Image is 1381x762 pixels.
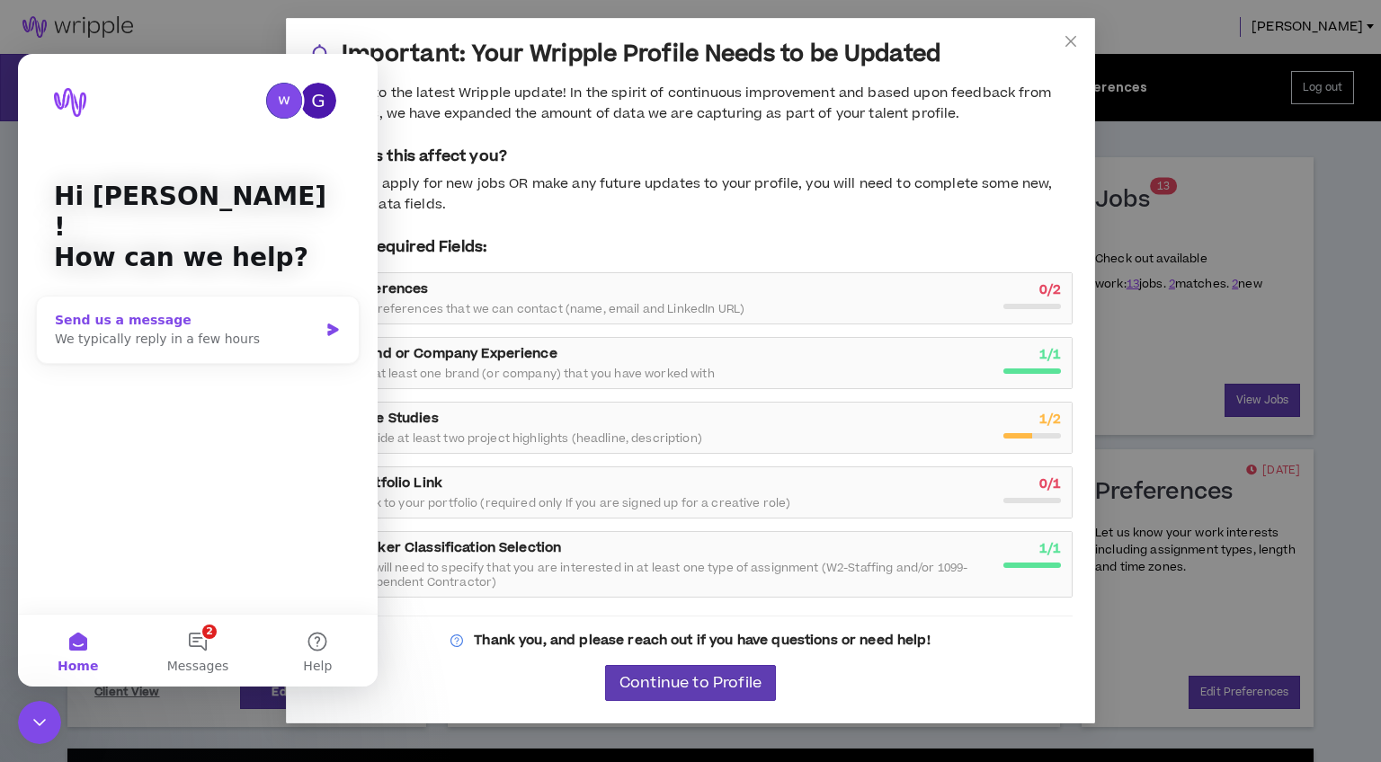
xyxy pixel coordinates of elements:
[450,634,463,647] span: question-circle
[474,631,930,650] strong: Thank you, and please reach out if you have questions or need help!
[36,189,324,219] p: How can we help?
[308,146,1073,167] h5: How does this affect you?
[351,344,557,363] strong: Brand or Company Experience
[36,128,324,189] p: Hi [PERSON_NAME] !
[120,561,239,633] button: Messages
[149,606,211,618] span: Messages
[308,84,1073,124] div: Welcome to the latest Wripple update! In the spirit of continuous improvement and based upon feed...
[351,409,439,428] strong: Case Studies
[1039,345,1061,364] strong: 1 / 1
[351,431,702,446] span: Provide at least two project highlights (headline, description)
[18,54,378,687] iframe: Intercom live chat
[18,242,342,310] div: Send us a messageWe typically reply in a few hours
[1039,410,1061,429] strong: 1 / 2
[342,40,940,69] h3: Important: Your Wripple Profile Needs to be Updated
[351,538,561,557] strong: Worker Classification Selection
[619,675,762,692] span: Continue to Profile
[308,44,331,66] span: bell
[351,561,993,589] span: You will need to specify that you are interested in at least one type of assignment (W2-Staffing ...
[1039,280,1061,299] strong: 0 / 2
[351,279,428,298] strong: References
[1047,18,1095,66] button: Close
[285,606,314,618] span: Help
[1039,474,1061,493] strong: 0 / 1
[605,665,776,701] button: Continue to Profile
[351,474,442,492] strong: Portfolio Link
[240,561,360,633] button: Help
[18,701,61,744] iframe: Intercom live chat
[37,257,300,276] div: Send us a message
[308,236,1073,258] h5: New Required Fields:
[351,496,790,510] span: A link to your portfolio (required only If you are signed up for a creative role)
[1039,539,1061,558] strong: 1 / 1
[37,276,300,295] div: We typically reply in a few hours
[308,174,1073,215] div: In order to apply for new jobs OR make any future updates to your profile, you will need to compl...
[351,367,715,381] span: List at least one brand (or company) that you have worked with
[1064,34,1078,49] span: close
[40,606,80,618] span: Home
[351,302,744,316] span: Two references that we can contact (name, email and LinkedIn URL)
